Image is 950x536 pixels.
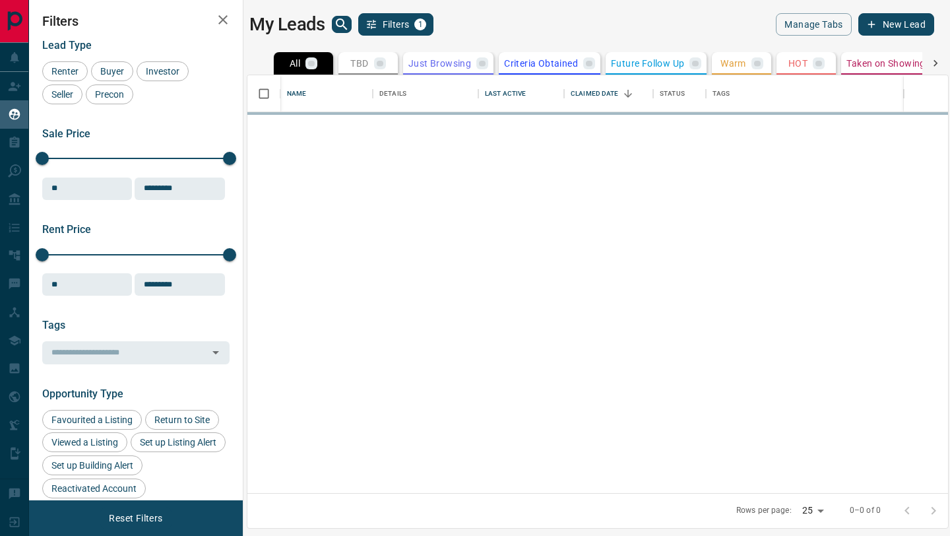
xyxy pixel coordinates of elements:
div: Tags [712,75,730,112]
span: Lead Type [42,39,92,51]
h1: My Leads [249,14,325,35]
span: Renter [47,66,83,77]
div: Status [660,75,685,112]
button: Open [206,343,225,362]
div: Favourited a Listing [42,410,142,430]
button: Sort [619,84,637,103]
p: Future Follow Up [611,59,684,68]
span: Rent Price [42,223,91,236]
span: 1 [416,20,425,29]
div: Precon [86,84,133,104]
span: Tags [42,319,65,331]
button: Manage Tabs [776,13,851,36]
span: Favourited a Listing [47,415,137,425]
span: Viewed a Listing [47,437,123,448]
div: Details [373,75,478,112]
div: Set up Listing Alert [131,432,226,452]
div: Last Active [485,75,526,112]
div: Details [379,75,406,112]
button: Reset Filters [100,507,171,529]
div: Name [280,75,373,112]
div: Claimed Date [571,75,619,112]
p: Criteria Obtained [504,59,578,68]
button: Filters1 [358,13,434,36]
span: Seller [47,89,78,100]
span: Reactivated Account [47,483,141,494]
span: Return to Site [150,415,214,425]
span: Investor [141,66,184,77]
h2: Filters [42,13,230,29]
div: Return to Site [145,410,219,430]
div: Seller [42,84,82,104]
div: Status [653,75,706,112]
div: 25 [797,501,829,520]
p: Warm [720,59,746,68]
div: Claimed Date [564,75,653,112]
p: All [290,59,300,68]
p: Rows per page: [736,505,792,516]
div: Tags [706,75,904,112]
span: Set up Listing Alert [135,437,221,448]
div: Viewed a Listing [42,432,127,452]
span: Buyer [96,66,129,77]
p: Just Browsing [408,59,471,68]
p: Taken on Showings [846,59,930,68]
div: Renter [42,61,88,81]
div: Reactivated Account [42,479,146,498]
button: New Lead [858,13,934,36]
p: HOT [788,59,807,68]
p: 0–0 of 0 [850,505,881,516]
p: TBD [350,59,368,68]
div: Set up Building Alert [42,455,142,475]
span: Sale Price [42,127,90,140]
span: Precon [90,89,129,100]
div: Name [287,75,307,112]
div: Buyer [91,61,133,81]
span: Set up Building Alert [47,460,138,471]
div: Investor [137,61,189,81]
div: Last Active [478,75,564,112]
button: search button [332,16,352,33]
span: Opportunity Type [42,387,123,400]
